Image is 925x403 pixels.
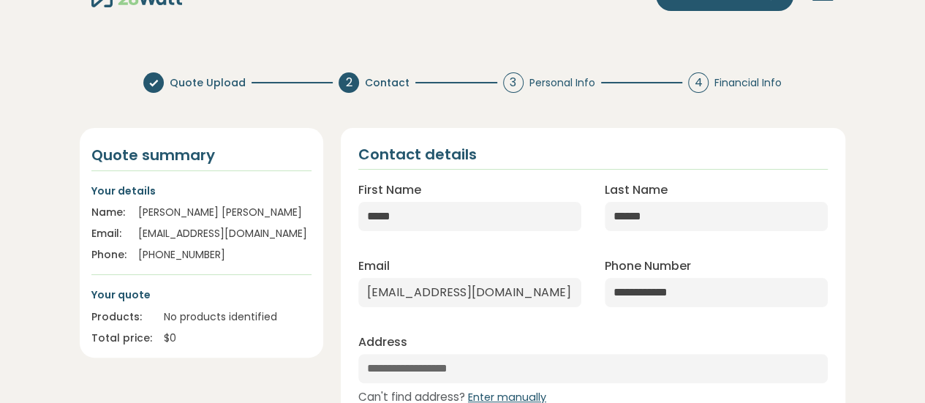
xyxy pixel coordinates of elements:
label: Last Name [605,181,668,199]
label: Address [358,334,407,351]
span: Quote Upload [170,75,246,91]
span: Personal Info [529,75,595,91]
h4: Quote summary [91,146,312,165]
div: [PHONE_NUMBER] [138,247,312,263]
p: Your quote [91,287,312,303]
label: Phone Number [605,257,691,275]
div: 3 [503,72,524,93]
div: 2 [339,72,359,93]
p: Your details [91,183,312,199]
h2: Contact details [358,146,477,163]
div: No products identified [164,309,312,325]
div: $ 0 [164,331,312,346]
div: Total price: [91,331,152,346]
label: Email [358,257,390,275]
div: [PERSON_NAME] [PERSON_NAME] [138,205,312,220]
span: Contact [365,75,409,91]
div: Email: [91,226,127,241]
div: Name: [91,205,127,220]
span: Financial Info [714,75,782,91]
div: [EMAIL_ADDRESS][DOMAIN_NAME] [138,226,312,241]
label: First Name [358,181,421,199]
div: Phone: [91,247,127,263]
input: Enter email [358,278,581,307]
div: Products: [91,309,152,325]
div: 4 [688,72,709,93]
